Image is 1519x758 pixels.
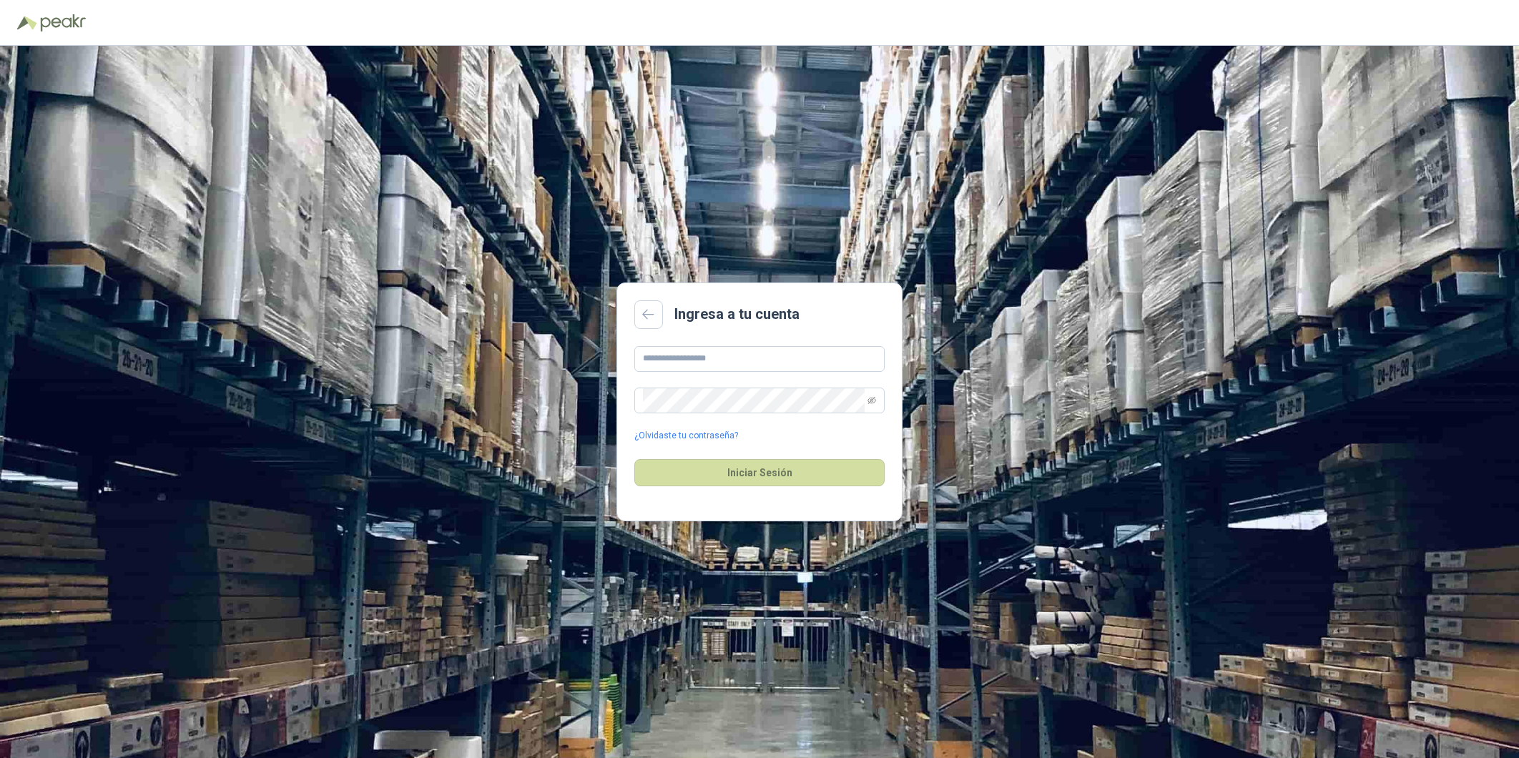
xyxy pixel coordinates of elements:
h2: Ingresa a tu cuenta [674,303,800,325]
button: Iniciar Sesión [634,459,885,486]
img: Peakr [40,14,86,31]
a: ¿Olvidaste tu contraseña? [634,429,738,443]
span: eye-invisible [867,396,876,405]
img: Logo [17,16,37,30]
